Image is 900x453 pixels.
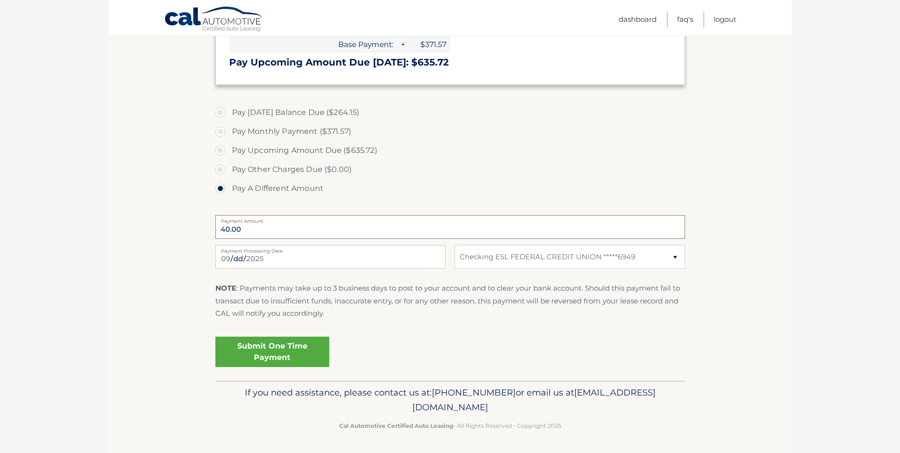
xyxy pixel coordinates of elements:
input: Payment Date [215,245,445,269]
span: $371.57 [408,36,450,53]
span: Base Payment: [229,36,397,53]
p: : Payments may take up to 3 business days to post to your account and to clear your bank account.... [215,282,685,320]
label: Pay Other Charges Due ($0.00) [215,160,685,179]
a: Cal Automotive [164,6,264,34]
h3: Pay Upcoming Amount Due [DATE]: $635.72 [229,57,671,68]
label: Payment Amount [215,215,685,223]
label: Pay A Different Amount [215,179,685,198]
p: - All Rights Reserved - Copyright 2025 [222,421,679,431]
a: Submit One Time Payment [215,337,329,367]
span: + [398,36,407,53]
span: [PHONE_NUMBER] [432,387,516,398]
p: If you need assistance, please contact us at: or email us at [222,385,679,415]
strong: NOTE [215,283,236,293]
label: Pay [DATE] Balance Due ($264.15) [215,103,685,122]
strong: Cal Automotive Certified Auto Leasing [339,422,453,429]
label: Pay Upcoming Amount Due ($635.72) [215,141,685,160]
input: Payment Amount [215,215,685,239]
a: FAQ's [677,11,693,27]
label: Payment Processing Date [215,245,445,253]
label: Pay Monthly Payment ($371.57) [215,122,685,141]
a: Logout [714,11,736,27]
a: Dashboard [619,11,657,27]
